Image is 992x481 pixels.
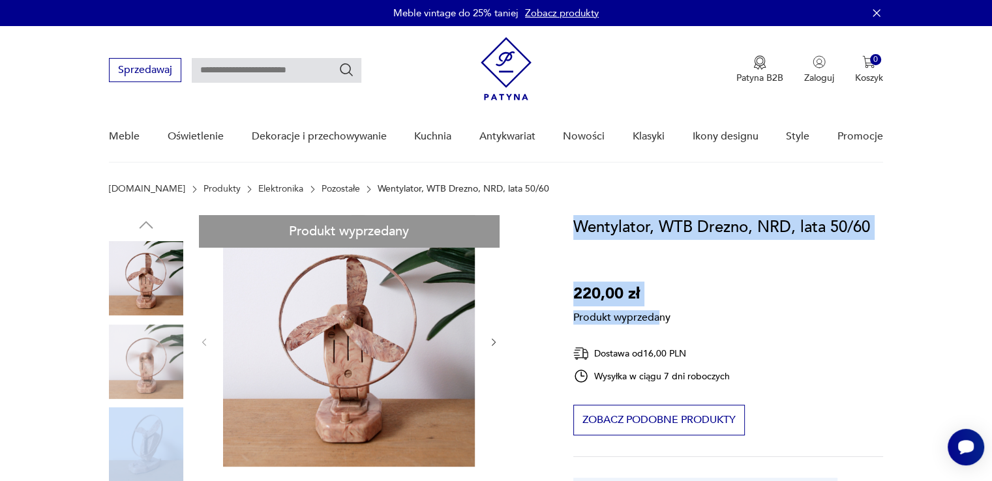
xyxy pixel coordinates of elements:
img: Patyna - sklep z meblami i dekoracjami vintage [481,37,532,100]
a: Klasyki [633,111,665,162]
a: Style [786,111,809,162]
a: Nowości [563,111,605,162]
div: 0 [870,54,881,65]
a: Elektronika [258,184,303,194]
a: Pozostałe [322,184,360,194]
button: Zaloguj [804,55,834,84]
a: Sprzedawaj [109,66,181,76]
p: Wentylator, WTB Drezno, NRD, lata 50/60 [378,184,549,194]
button: 0Koszyk [855,55,883,84]
a: Oświetlenie [168,111,224,162]
h1: Wentylator, WTB Drezno, NRD, lata 50/60 [573,215,870,240]
img: Ikona dostawy [573,345,589,362]
iframe: Smartsupp widget button [948,429,984,465]
p: Koszyk [855,72,883,84]
img: Ikonka użytkownika [813,55,826,68]
img: Ikona koszyka [862,55,875,68]
a: [DOMAIN_NAME] [109,184,185,194]
a: Zobacz produkty [525,7,599,20]
a: Ikony designu [692,111,758,162]
a: Kuchnia [414,111,451,162]
p: 220,00 zł [573,282,670,306]
a: Antykwariat [479,111,535,162]
p: Produkt wyprzedany [573,306,670,325]
p: Patyna B2B [736,72,783,84]
button: Sprzedawaj [109,58,181,82]
a: Promocje [837,111,883,162]
a: Ikona medaluPatyna B2B [736,55,783,84]
a: Meble [109,111,140,162]
p: Zaloguj [804,72,834,84]
button: Patyna B2B [736,55,783,84]
div: Wysyłka w ciągu 7 dni roboczych [573,368,730,384]
button: Zobacz podobne produkty [573,405,745,435]
a: Produkty [203,184,241,194]
p: Meble vintage do 25% taniej [393,7,519,20]
button: Szukaj [338,62,354,78]
a: Dekoracje i przechowywanie [251,111,386,162]
img: Ikona medalu [753,55,766,70]
div: Dostawa od 16,00 PLN [573,345,730,362]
